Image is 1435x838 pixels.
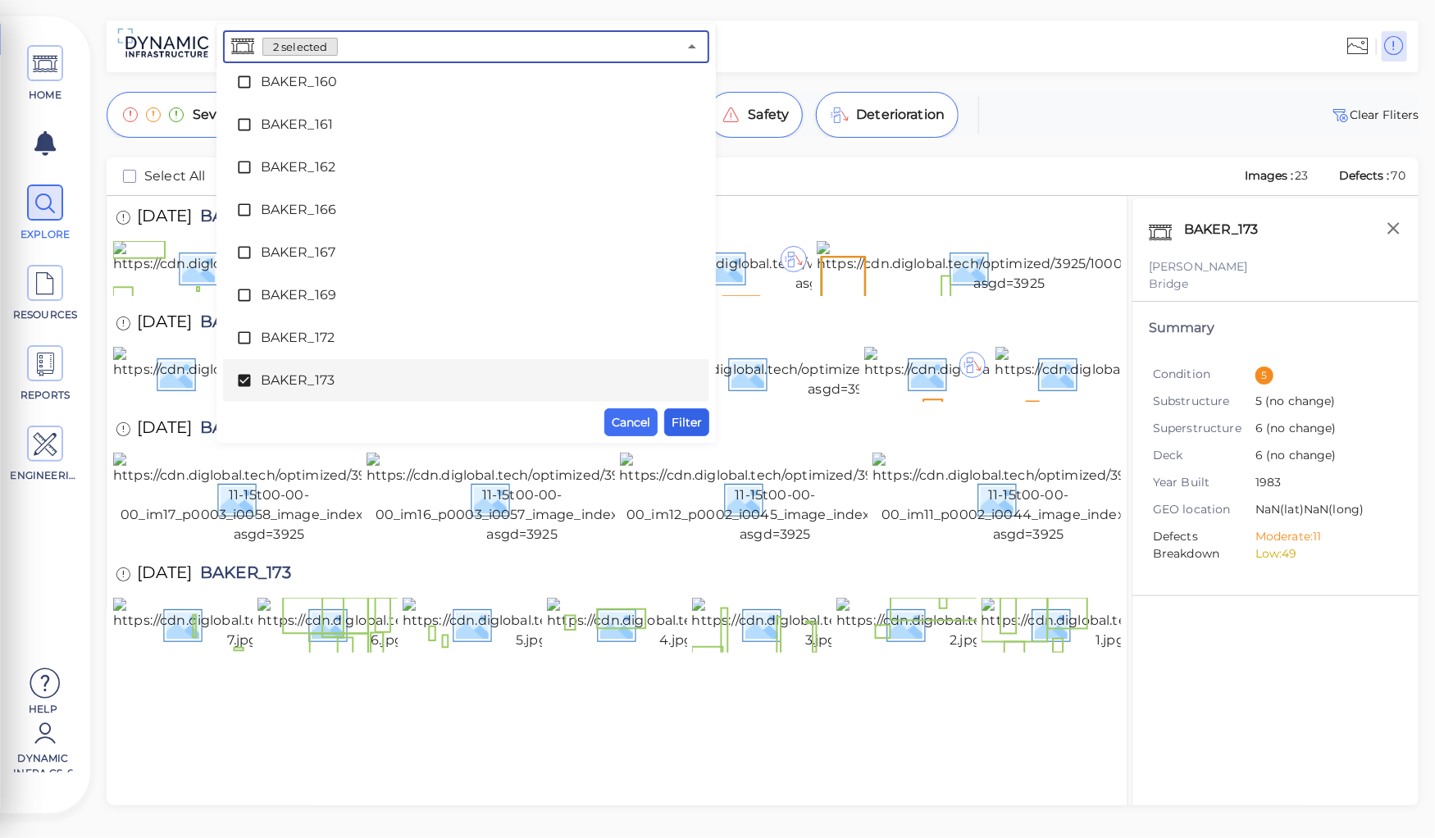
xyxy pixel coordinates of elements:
button: Cancel [604,408,658,436]
span: BAKER_162 [261,157,672,177]
span: ENGINEERING [11,468,80,483]
a: REPORTS [8,345,82,403]
span: BAKER_173 [261,371,672,390]
img: https://cdn.diglobal.tech/optimized/3925/2024-11-15t00-00-00_im12_p0002_i0045_image_index_2.png?a... [620,453,932,544]
span: [DATE] [137,313,192,335]
span: 23 [1296,168,1309,183]
button: Clear Fliters [1330,105,1419,125]
span: 6 [1255,420,1390,439]
a: RESOURCES [8,265,82,322]
span: (no change) [1263,421,1337,435]
span: BAKER_169 [261,285,672,305]
img: https://cdn.diglobal.tech/optimized/3925/2024-11-15t00-00-00_im17_p0003_i0058_image_index_2.png?a... [113,453,425,544]
span: Cancel [612,412,650,432]
li: Low: 49 [1255,545,1390,562]
span: REPORTS [11,388,80,403]
img: https://cdn.diglobal.tech/width210/3925/displayfile-5.jpg?asgd=3925 [403,598,740,650]
span: Images : [1243,168,1296,183]
span: [DATE] [137,419,192,441]
span: Dynamic Infra CS-6 [8,751,78,772]
span: Severity [193,105,246,125]
span: Defects Breakdown [1153,528,1255,562]
span: HOME [11,88,80,102]
img: https://cdn.diglobal.tech/width210/3925/1000001897.jpg?asgd=3925 [113,241,490,294]
span: GEO location [1153,501,1255,518]
div: 5 [1255,367,1273,385]
a: ENGINEERING [8,426,82,483]
span: Deterioration [856,105,945,125]
span: NaN (lat) NaN (long) [1255,501,1390,520]
span: 6 [1255,447,1390,466]
span: EXPLORE [11,227,80,242]
img: https://cdn.diglobal.tech/width210/3925/displayfile-7.jpg?asgd=3925 [113,598,450,650]
span: BAKER_172 [261,328,672,348]
span: 2 selected [263,39,338,55]
span: BAKER_173 [192,419,291,441]
span: 1983 [1255,474,1390,493]
div: [PERSON_NAME] [1149,258,1402,276]
span: Condition [1153,366,1255,383]
img: https://cdn.diglobal.tech/width210/3925/displayfile-1.jpg?asgd=3925 [982,598,1319,650]
li: Moderate: 11 [1255,528,1390,545]
span: Safety [748,105,789,125]
img: https://cdn.diglobal.tech/width210/3925/20250726_113515.jpg?asgd=3925 [113,347,520,399]
a: EXPLORE [8,184,82,242]
span: Year Built [1153,474,1255,491]
span: BAKER_160 [261,72,672,92]
span: Superstructure [1153,420,1255,437]
img: https://cdn.diglobal.tech/optimized/3925/1000001893.jpg?asgd=3925 [817,241,1201,294]
span: Substructure [1153,393,1255,410]
img: https://cdn.diglobal.tech/optimized/3925/2024-11-15t00-00-00_im16_p0003_i0057_image_index_1.png?a... [367,453,678,544]
button: Close [681,35,704,58]
span: BAKER_161 [261,115,672,134]
span: (no change) [1263,448,1337,462]
img: https://cdn.diglobal.tech/width210/3925/displayfile-4.jpg?asgd=3925 [547,598,884,650]
span: [DATE] [137,207,192,230]
img: https://cdn.diglobal.tech/width210/3925/displayfile-2.jpg?asgd=3925 [836,598,1173,650]
img: https://cdn.diglobal.tech/width210/3925/20250726_112011.jpg?asgd=3925 [995,347,1401,399]
span: BAKER_173 [192,207,291,230]
img: https://cdn.diglobal.tech/width210/3925/displayfile-6.jpg?asgd=3925 [257,598,594,650]
img: https://cdn.diglobal.tech/optimized/3925/2024-11-15t00-00-00_im11_p0002_i0044_image_index_1.png?a... [872,453,1184,544]
span: BAKER_173 [192,313,291,335]
span: Filter [672,412,702,432]
span: 5 [1255,393,1390,412]
span: Help [8,702,78,715]
span: Deck [1153,447,1255,464]
span: 70 [1392,168,1405,183]
span: [DATE] [137,564,192,586]
span: BAKER_173 [192,564,291,586]
span: (no change) [1262,394,1336,408]
div: Summary [1149,318,1402,338]
a: HOME [8,45,82,102]
div: BAKER_173 [1180,216,1279,250]
img: https://cdn.diglobal.tech/optimized/3925/20250726_112618.jpg?asgd=3925 [636,347,1051,399]
button: Filter [664,408,709,436]
iframe: Chat [1365,764,1423,826]
div: Bridge [1149,276,1402,293]
img: https://cdn.diglobal.tech/width210/3925/20250726_112346.jpg?asgd=3925 [864,347,1276,399]
span: RESOURCES [11,307,80,322]
span: BAKER_166 [261,200,672,220]
span: BAKER_167 [261,243,672,262]
span: Select All [144,166,206,186]
img: https://cdn.diglobal.tech/width210/3925/displayfile-3.jpg?asgd=3925 [692,598,1029,650]
span: Defects : [1337,168,1392,183]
